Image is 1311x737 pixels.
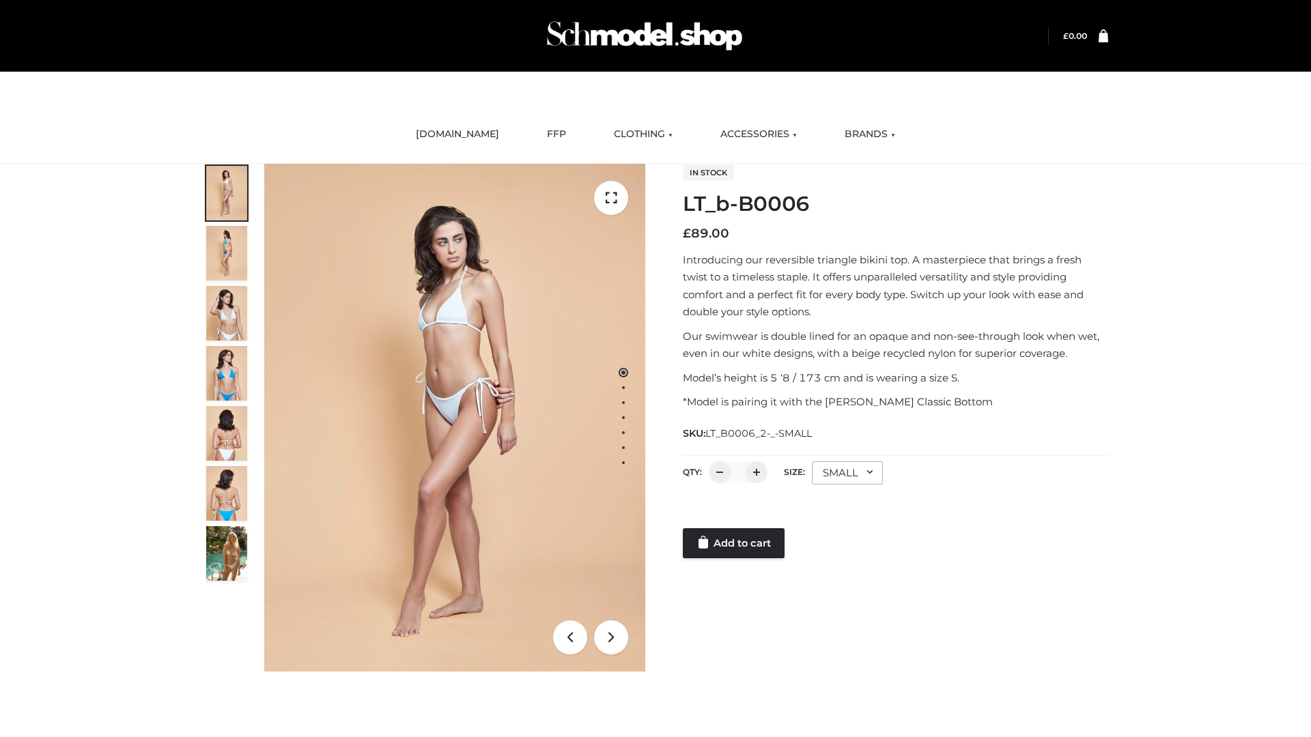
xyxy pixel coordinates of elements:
[683,226,729,241] bdi: 89.00
[1063,31,1087,41] bdi: 0.00
[1063,31,1069,41] span: £
[537,119,576,149] a: FFP
[683,328,1108,362] p: Our swimwear is double lined for an opaque and non-see-through look when wet, even in our white d...
[683,467,702,477] label: QTY:
[812,461,883,485] div: SMALL
[604,119,683,149] a: CLOTHING
[206,406,247,461] img: ArielClassicBikiniTop_CloudNine_AzureSky_OW114ECO_7-scaled.jpg
[683,226,691,241] span: £
[206,526,247,581] img: Arieltop_CloudNine_AzureSky2.jpg
[206,166,247,220] img: ArielClassicBikiniTop_CloudNine_AzureSky_OW114ECO_1-scaled.jpg
[542,9,747,63] img: Schmodel Admin 964
[683,393,1108,411] p: *Model is pairing it with the [PERSON_NAME] Classic Bottom
[683,164,734,181] span: In stock
[710,119,807,149] a: ACCESSORIES
[683,528,785,558] a: Add to cart
[683,192,1108,216] h1: LT_b-B0006
[705,427,812,439] span: LT_B0006_2-_-SMALL
[206,286,247,341] img: ArielClassicBikiniTop_CloudNine_AzureSky_OW114ECO_3-scaled.jpg
[683,369,1108,387] p: Model’s height is 5 ‘8 / 173 cm and is wearing a size S.
[683,425,813,442] span: SKU:
[406,119,509,149] a: [DOMAIN_NAME]
[784,467,805,477] label: Size:
[834,119,905,149] a: BRANDS
[1063,31,1087,41] a: £0.00
[206,466,247,521] img: ArielClassicBikiniTop_CloudNine_AzureSky_OW114ECO_8-scaled.jpg
[264,164,645,671] img: ArielClassicBikiniTop_CloudNine_AzureSky_OW114ECO_1
[206,226,247,280] img: ArielClassicBikiniTop_CloudNine_AzureSky_OW114ECO_2-scaled.jpg
[683,251,1108,321] p: Introducing our reversible triangle bikini top. A masterpiece that brings a fresh twist to a time...
[206,346,247,401] img: ArielClassicBikiniTop_CloudNine_AzureSky_OW114ECO_4-scaled.jpg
